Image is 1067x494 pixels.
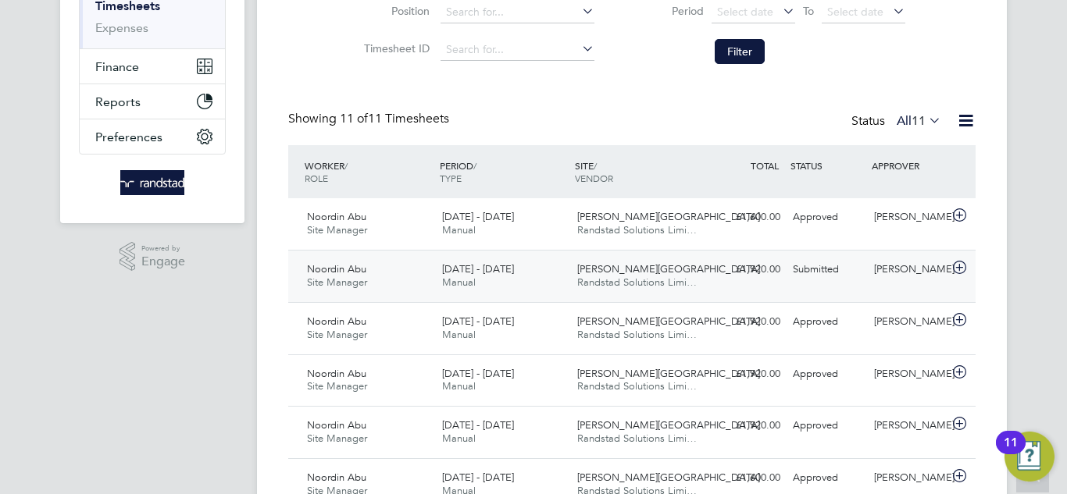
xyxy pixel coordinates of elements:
[307,328,367,341] span: Site Manager
[787,257,868,283] div: Submitted
[141,255,185,268] span: Engage
[868,361,949,387] div: [PERSON_NAME]
[787,309,868,335] div: Approved
[577,432,697,445] span: Randstad Solutions Limi…
[442,275,476,289] span: Manual
[577,275,697,289] span: Randstad Solutions Limi…
[307,418,366,432] span: Noordin Abu
[307,210,366,223] span: Noordin Abu
[577,379,697,393] span: Randstad Solutions Limi…
[577,210,760,223] span: [PERSON_NAME][GEOGRAPHIC_DATA]
[442,210,514,223] span: [DATE] - [DATE]
[344,159,348,172] span: /
[571,151,706,192] div: SITE
[1004,442,1018,463] div: 11
[787,413,868,439] div: Approved
[305,172,328,184] span: ROLE
[577,328,697,341] span: Randstad Solutions Limi…
[307,315,366,328] span: Noordin Abu
[868,465,949,491] div: [PERSON_NAME]
[787,465,868,491] div: Approved
[359,41,430,55] label: Timesheet ID
[95,130,162,144] span: Preferences
[307,367,366,380] span: Noordin Abu
[307,223,367,236] span: Site Manager
[442,367,514,380] span: [DATE] - [DATE]
[436,151,571,192] div: PERIOD
[359,4,430,18] label: Position
[95,59,139,74] span: Finance
[787,204,868,230] div: Approved
[442,432,476,445] span: Manual
[897,113,941,129] label: All
[705,413,787,439] div: £1,920.00
[441,2,594,23] input: Search for...
[441,39,594,61] input: Search for...
[120,170,185,195] img: randstad-logo-retina.png
[442,223,476,236] span: Manual
[868,413,949,439] div: [PERSON_NAME]
[633,4,704,18] label: Period
[787,151,868,179] div: STATUS
[307,432,367,445] span: Site Manager
[827,5,883,19] span: Select date
[442,379,476,393] span: Manual
[577,223,697,236] span: Randstad Solutions Limi…
[705,309,787,335] div: £1,920.00
[288,111,452,127] div: Showing
[912,113,926,129] span: 11
[307,262,366,275] span: Noordin Abu
[705,465,787,491] div: £1,600.00
[705,257,787,283] div: £1,920.00
[1005,432,1055,482] button: Open Resource Center, 11 new notifications
[787,361,868,387] div: Approved
[307,471,366,484] span: Noordin Abu
[705,361,787,387] div: £1,920.00
[705,204,787,230] div: £1,600.00
[717,5,773,19] span: Select date
[575,172,613,184] span: VENDOR
[851,111,944,133] div: Status
[80,119,225,154] button: Preferences
[442,262,514,275] span: [DATE] - [DATE]
[440,172,462,184] span: TYPE
[577,471,760,484] span: [PERSON_NAME][GEOGRAPHIC_DATA]
[95,20,148,35] a: Expenses
[307,379,367,393] span: Site Manager
[577,262,760,275] span: [PERSON_NAME][GEOGRAPHIC_DATA]
[868,204,949,230] div: [PERSON_NAME]
[80,49,225,84] button: Finance
[442,418,514,432] span: [DATE] - [DATE]
[307,275,367,289] span: Site Manager
[442,315,514,328] span: [DATE] - [DATE]
[473,159,476,172] span: /
[95,94,141,109] span: Reports
[868,309,949,335] div: [PERSON_NAME]
[301,151,436,192] div: WORKER
[80,84,225,119] button: Reports
[577,315,760,328] span: [PERSON_NAME][GEOGRAPHIC_DATA]
[340,111,368,126] span: 11 of
[340,111,449,126] span: 11 Timesheets
[577,418,760,432] span: [PERSON_NAME][GEOGRAPHIC_DATA]
[79,170,226,195] a: Go to home page
[120,242,186,272] a: Powered byEngage
[868,151,949,179] div: APPROVER
[141,242,185,255] span: Powered by
[715,39,765,64] button: Filter
[868,257,949,283] div: [PERSON_NAME]
[594,159,597,172] span: /
[442,328,476,341] span: Manual
[577,367,760,380] span: [PERSON_NAME][GEOGRAPHIC_DATA]
[798,1,819,21] span: To
[442,471,514,484] span: [DATE] - [DATE]
[751,159,779,172] span: TOTAL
